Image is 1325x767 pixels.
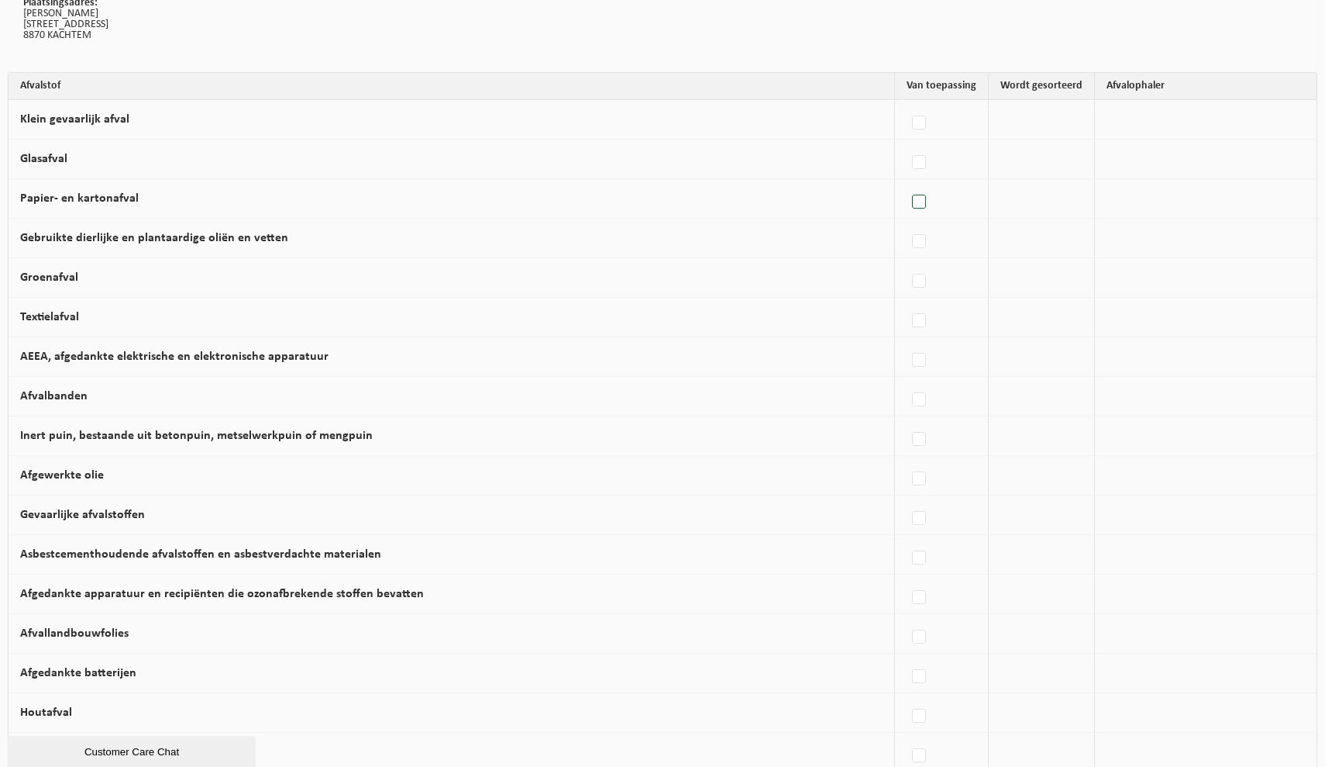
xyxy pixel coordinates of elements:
label: Gevaarlijke afvalstoffen [20,509,145,521]
label: Afgewerkte olie [20,469,104,482]
label: Inert puin, bestaande uit betonpuin, metselwerkpuin of mengpuin [20,430,373,442]
th: Wordt gesorteerd [989,73,1095,100]
iframe: chat widget [8,733,259,767]
label: Textielafval [20,311,79,323]
th: Van toepassing [895,73,989,100]
th: Afvalophaler [1095,73,1316,100]
label: Papier- en kartonafval [20,192,139,205]
label: AEEA, afgedankte elektrische en elektronische apparatuur [20,351,329,363]
th: Afvalstof [9,73,895,100]
label: Houtafval [20,707,72,719]
label: Glasafval [20,153,67,165]
label: Afgedankte apparatuur en recipiënten die ozonafbrekende stoffen bevatten [20,588,424,600]
label: Klein gevaarlijk afval [20,113,129,126]
label: Groenafval [20,271,78,284]
label: Asbestcementhoudende afvalstoffen en asbestverdachte materialen [20,548,381,561]
label: Afvallandbouwfolies [20,627,129,640]
label: Gebruikte dierlijke en plantaardige oliën en vetten [20,232,288,244]
label: Afgedankte batterijen [20,667,136,679]
label: Afvalbanden [20,390,88,403]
